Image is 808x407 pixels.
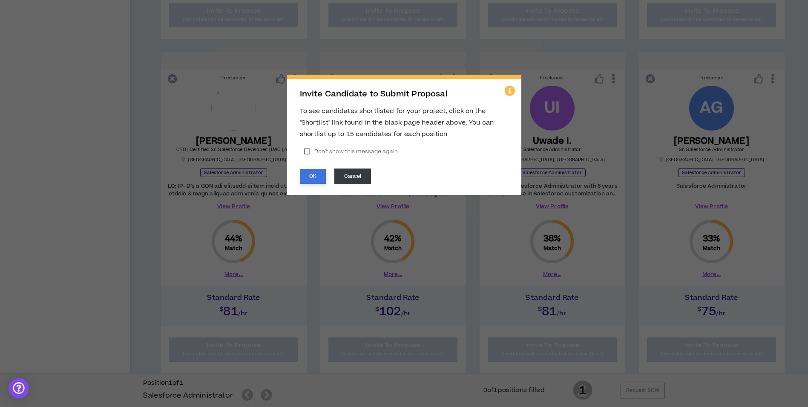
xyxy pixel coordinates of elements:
h2: Invite Candidate to Submit Proposal [300,90,509,99]
div: Open Intercom Messenger [9,378,29,398]
button: OK [300,169,326,184]
label: Don’t show this message again [300,145,402,158]
button: Cancel [334,169,371,184]
span: To see candidates shortlisted for your project, click on the "Shortlist" link found in the black ... [300,107,494,139]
